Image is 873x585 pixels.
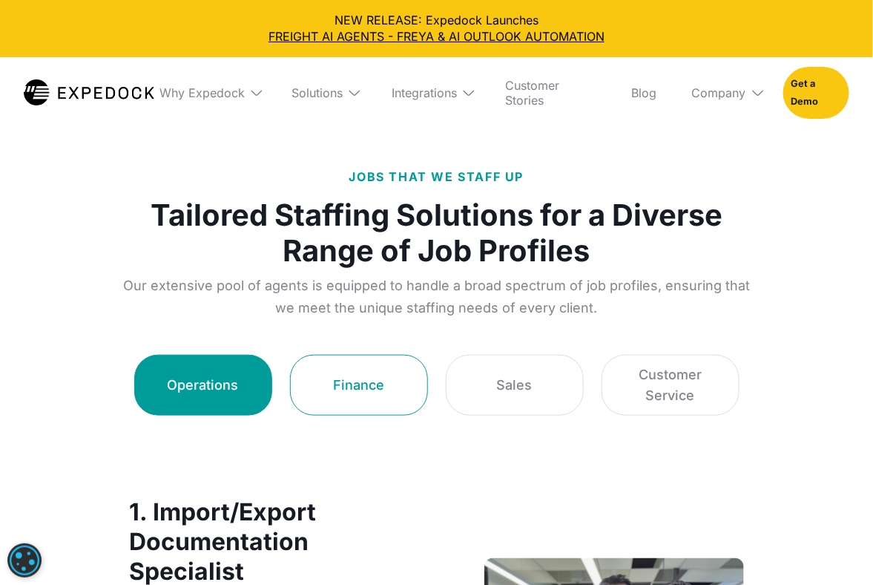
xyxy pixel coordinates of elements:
[799,514,873,585] iframe: Chat Widget
[392,85,457,100] div: Integrations
[680,57,771,128] div: Company
[497,375,533,396] div: Sales
[12,28,861,45] a: FREIGHT AI AGENTS - FREYA & AI OUTLOOK AUTOMATION
[619,57,668,128] a: Blog
[168,375,239,396] div: Operations
[380,57,481,128] div: Integrations
[122,275,751,319] p: Our extensive pool of agents is equipped to handle a broad spectrum of job profiles, ensuring tha...
[333,375,384,396] div: Finance
[620,365,721,406] div: Customer Service
[12,12,861,45] div: NEW RELEASE: Expedock Launches
[291,85,343,100] div: Solutions
[493,57,607,128] a: Customer Stories
[692,85,746,100] div: Company
[280,57,368,128] div: Solutions
[783,67,849,119] a: Get a Demo
[148,57,268,128] div: Why Expedock
[349,168,524,186] p: JOBS THAT WE STAFF UP
[159,85,245,100] div: Why Expedock
[122,197,751,269] h1: Tailored Staffing Solutions for a Diverse Range of Job Profiles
